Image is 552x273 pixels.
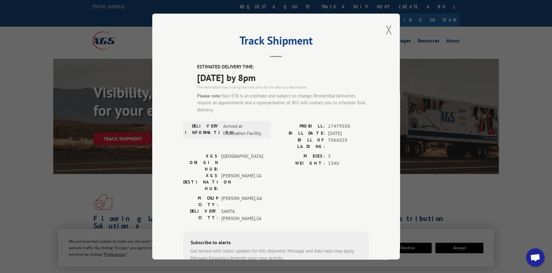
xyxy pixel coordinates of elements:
span: [PERSON_NAME] , GA [221,195,263,208]
label: PICKUP CITY: [183,195,218,208]
label: PIECES: [276,153,325,160]
span: 1340 [328,160,369,167]
span: [PERSON_NAME] CA [221,172,263,192]
div: The estimated time is using the time zone for the delivery destination. [197,84,369,90]
div: Get texted with status updates for this shipment. Message and data rates may apply. Message frequ... [191,248,361,262]
label: XGS ORIGIN HUB: [183,153,218,172]
div: Your ETA is an estimate and subject to change. Residential deliveries require an appointment and ... [197,93,369,114]
div: Open chat [526,248,545,267]
label: WEIGHT: [276,160,325,167]
span: 17479508 [328,123,369,130]
span: 3 [328,153,369,160]
h2: Track Shipment [183,36,369,48]
label: DELIVERY INFORMATION: [185,123,220,137]
label: PROBILL: [276,123,325,130]
span: [DATE] [328,130,369,137]
button: Close modal [385,21,392,38]
label: ESTIMATED DELIVERY TIME: [197,63,369,71]
label: XGS DESTINATION HUB: [183,172,218,192]
strong: Please note: [197,93,222,99]
span: SANTA [PERSON_NAME] , CA [221,208,263,222]
div: Subscribe to alerts [191,239,361,248]
span: Arrived at Destination Facility [223,123,265,137]
span: [DATE] by 8pm [197,71,369,84]
label: DELIVERY CITY: [183,208,218,222]
span: 7066028 [328,137,369,150]
label: BILL OF LADING: [276,137,325,150]
label: BILL DATE: [276,130,325,137]
span: [GEOGRAPHIC_DATA] [221,153,263,172]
